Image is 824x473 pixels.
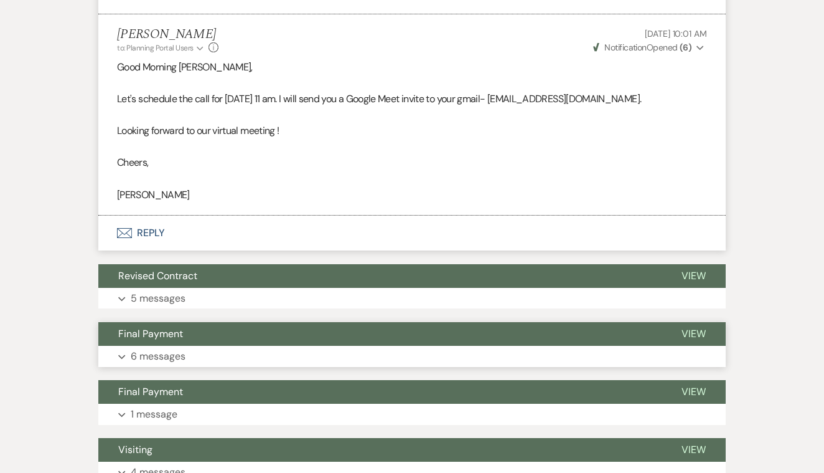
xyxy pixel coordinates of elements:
button: View [662,264,726,288]
button: Revised Contract [98,264,662,288]
button: Visiting [98,438,662,462]
span: [DATE] 10:01 AM [645,28,707,39]
button: Final Payment [98,322,662,346]
button: View [662,380,726,404]
p: 5 messages [131,290,185,307]
button: NotificationOpened (6) [591,41,707,54]
button: to: Planning Portal Users [117,42,205,54]
span: Opened [593,42,691,53]
span: View [681,269,706,282]
button: 1 message [98,404,726,425]
button: View [662,438,726,462]
span: Final Payment [118,385,183,398]
p: Let's schedule the call for [DATE] 11 am. I will send you a Google Meet invite to your gmail- [EM... [117,91,707,107]
button: 6 messages [98,346,726,367]
button: 5 messages [98,288,726,309]
span: to: Planning Portal Users [117,43,194,53]
p: Looking forward to our virtual meeting ! [117,123,707,139]
span: View [681,385,706,398]
p: [PERSON_NAME] [117,187,707,203]
span: View [681,327,706,340]
p: Good Morning [PERSON_NAME], [117,59,707,75]
span: Final Payment [118,327,183,340]
strong: ( 6 ) [680,42,691,53]
button: Reply [98,216,726,251]
p: 6 messages [131,348,185,365]
span: Visiting [118,443,152,456]
button: Final Payment [98,380,662,404]
span: Revised Contract [118,269,197,282]
p: 1 message [131,406,177,423]
span: Notification [604,42,646,53]
p: Cheers, [117,155,707,171]
span: View [681,443,706,456]
h5: [PERSON_NAME] [117,27,218,42]
button: View [662,322,726,346]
